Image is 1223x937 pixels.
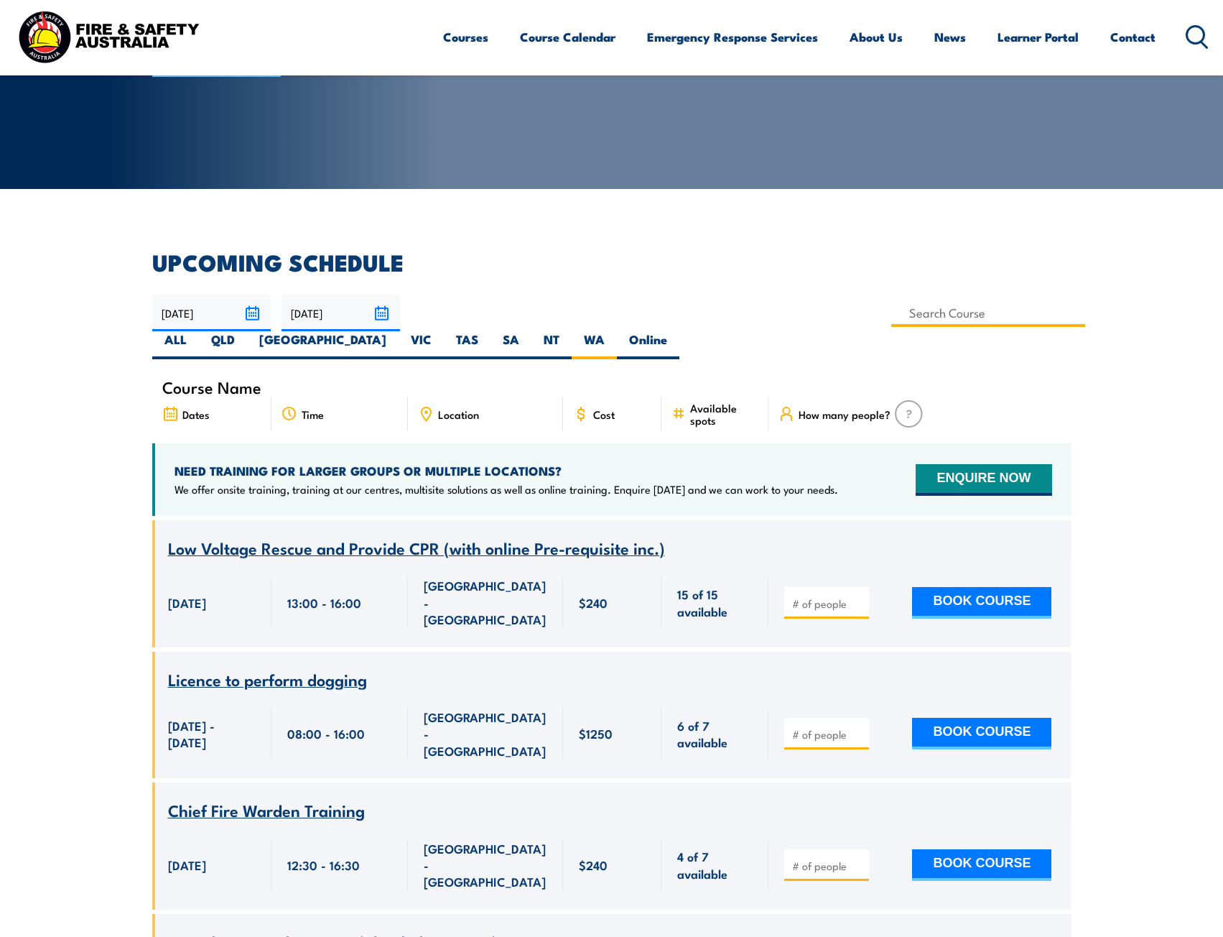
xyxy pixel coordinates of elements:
[792,596,864,611] input: # of people
[287,594,361,611] span: 13:00 - 16:00
[168,857,206,873] span: [DATE]
[850,18,903,56] a: About Us
[912,849,1051,881] button: BOOK COURSE
[690,402,758,426] span: Available spots
[891,299,1086,327] input: Search Course
[168,671,367,689] a: Licence to perform dogging
[168,667,367,691] span: Licence to perform dogging
[168,802,365,820] a: Chief Fire Warden Training
[792,727,864,742] input: # of people
[282,295,400,331] input: To date
[677,848,753,882] span: 4 of 7 available
[247,331,399,359] label: [GEOGRAPHIC_DATA]
[1110,18,1155,56] a: Contact
[152,331,199,359] label: ALL
[792,859,864,873] input: # of people
[152,295,271,331] input: From date
[424,708,547,759] span: [GEOGRAPHIC_DATA] - [GEOGRAPHIC_DATA]
[182,408,210,420] span: Dates
[998,18,1079,56] a: Learner Portal
[152,251,1071,272] h2: UPCOMING SCHEDULE
[302,408,324,420] span: Time
[168,540,665,558] a: Low Voltage Rescue and Provide CPR (with online Pre-requisite inc.)
[572,331,617,359] label: WA
[520,18,615,56] a: Course Calendar
[444,331,490,359] label: TAS
[916,464,1051,496] button: ENQUIRE NOW
[647,18,818,56] a: Emergency Response Services
[531,331,572,359] label: NT
[424,577,547,627] span: [GEOGRAPHIC_DATA] - [GEOGRAPHIC_DATA]
[168,594,206,611] span: [DATE]
[912,718,1051,749] button: BOOK COURSE
[934,18,966,56] a: News
[168,798,365,822] span: Chief Fire Warden Training
[579,594,608,611] span: $240
[677,717,753,751] span: 6 of 7 available
[287,725,365,742] span: 08:00 - 16:00
[399,331,444,359] label: VIC
[175,463,838,479] h4: NEED TRAINING FOR LARGER GROUPS OR MULTIPLE LOCATIONS?
[175,482,838,497] p: We offer onsite training, training at our centres, multisite solutions as well as online training...
[912,587,1051,619] button: BOOK COURSE
[168,717,256,751] span: [DATE] - [DATE]
[579,725,613,742] span: $1250
[799,408,890,420] span: How many people?
[490,331,531,359] label: SA
[199,331,247,359] label: QLD
[168,535,665,560] span: Low Voltage Rescue and Provide CPR (with online Pre-requisite inc.)
[424,840,547,890] span: [GEOGRAPHIC_DATA] - [GEOGRAPHIC_DATA]
[443,18,488,56] a: Courses
[593,408,615,420] span: Cost
[287,857,360,873] span: 12:30 - 16:30
[579,857,608,873] span: $240
[438,408,479,420] span: Location
[617,331,679,359] label: Online
[677,586,753,619] span: 15 of 15 available
[162,381,261,393] span: Course Name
